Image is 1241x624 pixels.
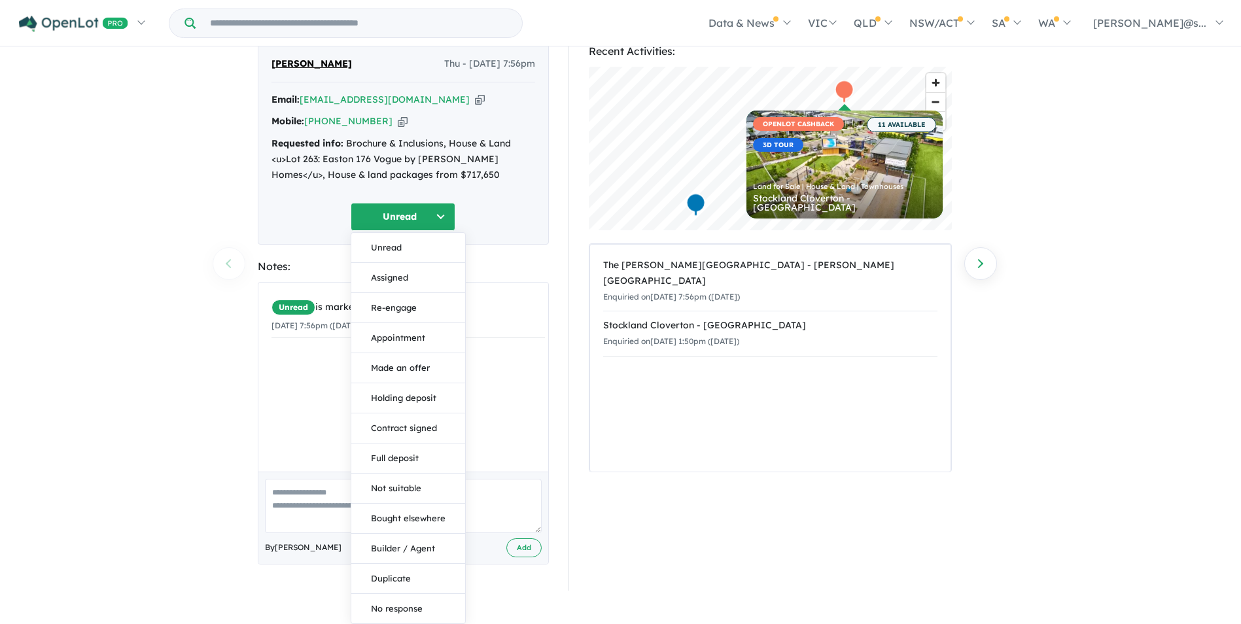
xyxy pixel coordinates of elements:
span: OPENLOT CASHBACK [753,117,844,131]
button: Not suitable [351,474,465,504]
button: Add [506,538,542,557]
div: Land for Sale | House & Land | Townhouses [753,183,936,190]
div: is marked. [271,300,545,315]
div: Map marker [686,193,705,217]
div: Unread [351,232,466,624]
a: [PHONE_NUMBER] [304,115,393,127]
button: Appointment [351,323,465,353]
div: Brochure & Inclusions, House & Land <u>Lot 263: Easton 176 Vogue by [PERSON_NAME] Homes</u>, Hous... [271,136,535,182]
button: Unread [351,233,465,263]
small: Enquiried on [DATE] 7:56pm ([DATE]) [603,292,740,302]
input: Try estate name, suburb, builder or developer [198,9,519,37]
span: 11 AVAILABLE [867,117,936,132]
strong: Mobile: [271,115,304,127]
span: Unread [271,300,315,315]
button: Re-engage [351,293,465,323]
button: Zoom in [926,73,945,92]
small: Enquiried on [DATE] 1:50pm ([DATE]) [603,336,739,346]
a: The [PERSON_NAME][GEOGRAPHIC_DATA] - [PERSON_NAME][GEOGRAPHIC_DATA]Enquiried on[DATE] 7:56pm ([DA... [603,251,937,311]
button: No response [351,594,465,623]
span: [PERSON_NAME] [271,56,352,72]
button: Unread [351,203,455,231]
strong: Requested info: [271,137,343,149]
button: Made an offer [351,353,465,383]
button: Builder / Agent [351,534,465,564]
strong: Email: [271,94,300,105]
a: [EMAIL_ADDRESS][DOMAIN_NAME] [300,94,470,105]
small: [DATE] 7:56pm ([DATE]) [271,321,361,330]
span: [PERSON_NAME]@s... [1093,16,1206,29]
div: Recent Activities: [589,43,952,60]
span: 3D TOUR [753,138,803,152]
img: Openlot PRO Logo White [19,16,128,32]
button: Full deposit [351,443,465,474]
div: Stockland Cloverton - [GEOGRAPHIC_DATA] [753,194,936,212]
button: Copy [475,93,485,107]
div: The [PERSON_NAME][GEOGRAPHIC_DATA] - [PERSON_NAME][GEOGRAPHIC_DATA] [603,258,937,289]
button: Assigned [351,263,465,293]
span: Zoom out [926,93,945,111]
canvas: Map [589,67,952,230]
a: OPENLOT CASHBACK3D TOUR 11 AVAILABLE Land for Sale | House & Land | Townhouses Stockland Cloverto... [746,111,943,218]
div: Map marker [834,80,854,104]
span: By [PERSON_NAME] [265,541,341,554]
a: Stockland Cloverton - [GEOGRAPHIC_DATA]Enquiried on[DATE] 1:50pm ([DATE]) [603,311,937,356]
button: Holding deposit [351,383,465,413]
button: Bought elsewhere [351,504,465,534]
div: Notes: [258,258,549,275]
div: Stockland Cloverton - [GEOGRAPHIC_DATA] [603,318,937,334]
button: Copy [398,114,408,128]
button: Contract signed [351,413,465,443]
span: Thu - [DATE] 7:56pm [444,56,535,72]
button: Duplicate [351,564,465,594]
button: Zoom out [926,92,945,111]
